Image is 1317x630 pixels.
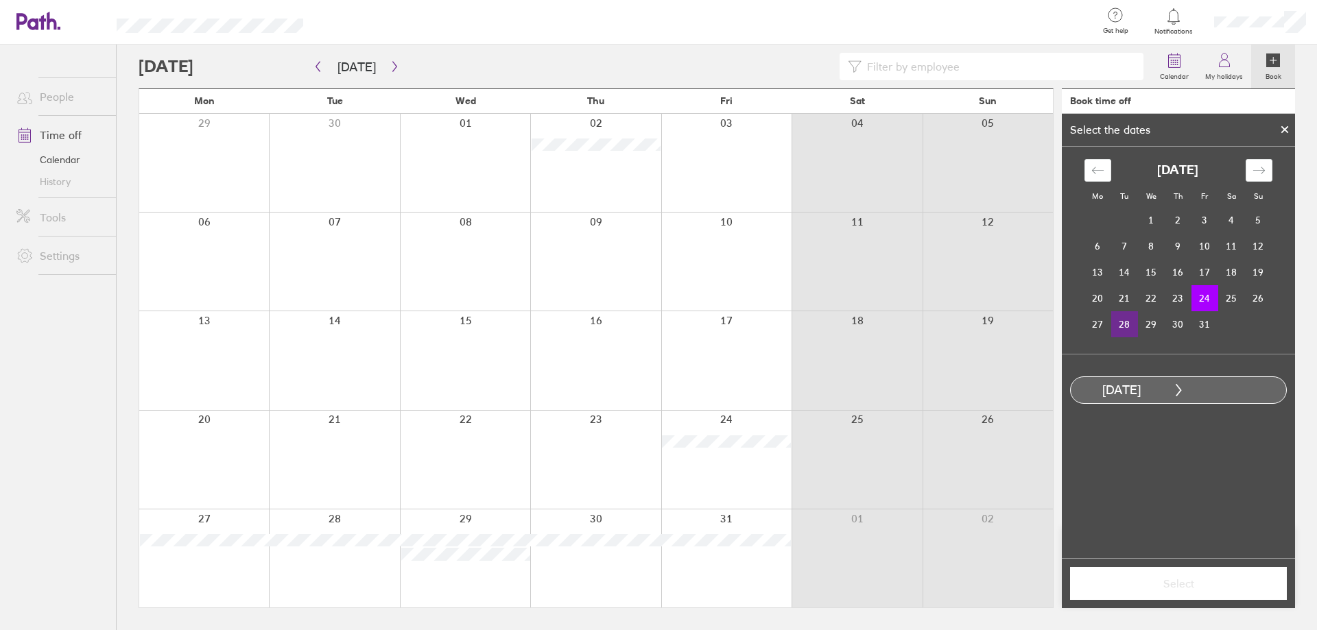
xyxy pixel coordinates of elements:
a: Time off [5,121,116,149]
span: Select [1080,577,1277,590]
a: History [5,171,116,193]
button: [DATE] [327,56,387,78]
td: Choose Thursday, October 23, 2025 as your check-out date. It’s available. [1165,285,1191,311]
span: Thu [587,95,604,106]
label: My holidays [1197,69,1251,81]
td: Choose Wednesday, October 15, 2025 as your check-out date. It’s available. [1138,259,1165,285]
td: Choose Thursday, October 9, 2025 as your check-out date. It’s available. [1165,233,1191,259]
td: Choose Thursday, October 30, 2025 as your check-out date. It’s available. [1165,311,1191,337]
div: Select the dates [1062,123,1159,136]
td: Choose Sunday, October 5, 2025 as your check-out date. It’s available. [1245,207,1272,233]
div: Calendar [1069,147,1288,354]
a: People [5,83,116,110]
label: Calendar [1152,69,1197,81]
input: Filter by employee [862,53,1135,80]
span: Sun [979,95,997,106]
a: Calendar [5,149,116,171]
td: Choose Wednesday, October 1, 2025 as your check-out date. It’s available. [1138,207,1165,233]
a: Book [1251,45,1295,88]
small: Su [1254,191,1263,201]
td: Choose Sunday, October 19, 2025 as your check-out date. It’s available. [1245,259,1272,285]
button: Select [1070,567,1287,600]
td: Choose Wednesday, October 29, 2025 as your check-out date. It’s available. [1138,311,1165,337]
span: Wed [455,95,476,106]
span: Get help [1093,27,1138,35]
td: Choose Tuesday, October 21, 2025 as your check-out date. It’s available. [1111,285,1138,311]
small: Mo [1092,191,1103,201]
td: Choose Saturday, October 18, 2025 as your check-out date. It’s available. [1218,259,1245,285]
span: Mon [194,95,215,106]
a: Notifications [1152,7,1196,36]
a: Settings [5,242,116,269]
small: Sa [1227,191,1236,201]
div: Move backward to switch to the previous month. [1084,159,1111,182]
td: Choose Friday, October 10, 2025 as your check-out date. It’s available. [1191,233,1218,259]
td: Choose Saturday, October 25, 2025 as your check-out date. It’s available. [1218,285,1245,311]
td: Choose Thursday, October 16, 2025 as your check-out date. It’s available. [1165,259,1191,285]
td: Choose Monday, October 6, 2025 as your check-out date. It’s available. [1084,233,1111,259]
a: My holidays [1197,45,1251,88]
td: Choose Tuesday, October 14, 2025 as your check-out date. It’s available. [1111,259,1138,285]
small: Tu [1120,191,1128,201]
td: Choose Thursday, October 2, 2025 as your check-out date. It’s available. [1165,207,1191,233]
small: Th [1174,191,1183,201]
td: Choose Monday, October 20, 2025 as your check-out date. It’s available. [1084,285,1111,311]
a: Calendar [1152,45,1197,88]
label: Book [1257,69,1290,81]
span: Fri [720,95,733,106]
div: [DATE] [1071,383,1172,398]
td: Choose Friday, October 3, 2025 as your check-out date. It’s available. [1191,207,1218,233]
td: Choose Saturday, October 4, 2025 as your check-out date. It’s available. [1218,207,1245,233]
td: Choose Friday, October 17, 2025 as your check-out date. It’s available. [1191,259,1218,285]
td: Choose Wednesday, October 8, 2025 as your check-out date. It’s available. [1138,233,1165,259]
span: Sat [850,95,865,106]
td: Choose Monday, October 13, 2025 as your check-out date. It’s available. [1084,259,1111,285]
td: Selected as start date. Friday, October 24, 2025 [1191,285,1218,311]
strong: [DATE] [1157,163,1198,178]
td: Choose Friday, October 31, 2025 as your check-out date. It’s available. [1191,311,1218,337]
td: Choose Monday, October 27, 2025 as your check-out date. It’s available. [1084,311,1111,337]
small: We [1146,191,1156,201]
small: Fr [1201,191,1208,201]
td: Choose Sunday, October 12, 2025 as your check-out date. It’s available. [1245,233,1272,259]
div: Move forward to switch to the next month. [1246,159,1272,182]
span: Tue [327,95,343,106]
span: Notifications [1152,27,1196,36]
td: Choose Sunday, October 26, 2025 as your check-out date. It’s available. [1245,285,1272,311]
td: Choose Saturday, October 11, 2025 as your check-out date. It’s available. [1218,233,1245,259]
td: Choose Tuesday, October 28, 2025 as your check-out date. It’s available. [1111,311,1138,337]
div: Book time off [1070,95,1131,106]
td: Choose Tuesday, October 7, 2025 as your check-out date. It’s available. [1111,233,1138,259]
td: Choose Wednesday, October 22, 2025 as your check-out date. It’s available. [1138,285,1165,311]
a: Tools [5,204,116,231]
